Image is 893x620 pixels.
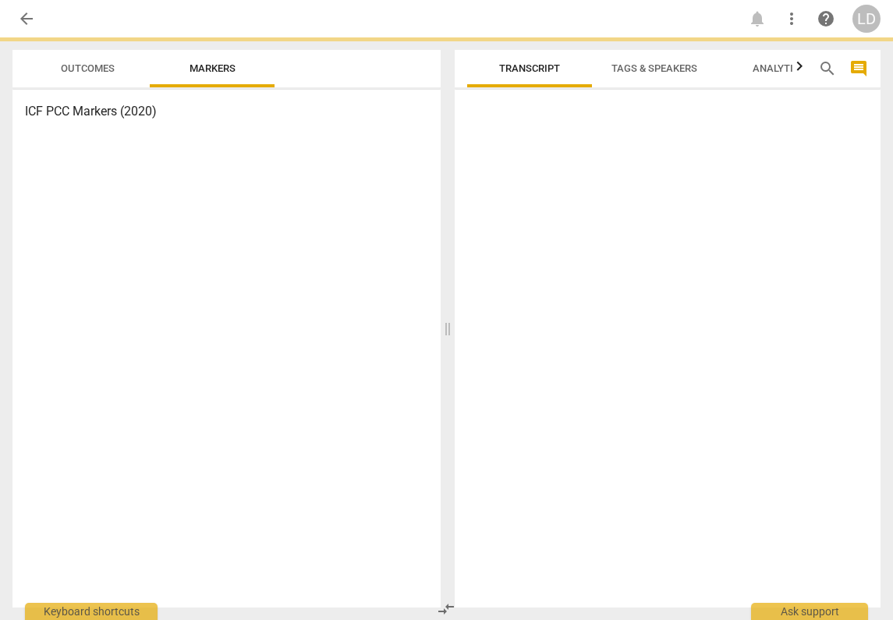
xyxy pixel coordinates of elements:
[499,62,560,74] span: Transcript
[61,62,115,74] span: Outcomes
[815,56,840,81] button: Search
[849,59,868,78] span: comment
[753,62,806,74] span: Analytics
[852,5,881,33] button: LD
[817,9,835,28] span: help
[846,56,871,81] button: Show/Hide comments
[437,600,455,618] span: compare_arrows
[818,59,837,78] span: search
[25,102,428,121] h3: ICF PCC Markers (2020)
[25,603,158,620] div: Keyboard shortcuts
[782,9,801,28] span: more_vert
[17,9,36,28] span: arrow_back
[611,62,697,74] span: Tags & Speakers
[751,603,868,620] div: Ask support
[812,5,840,33] a: Help
[190,62,236,74] span: Markers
